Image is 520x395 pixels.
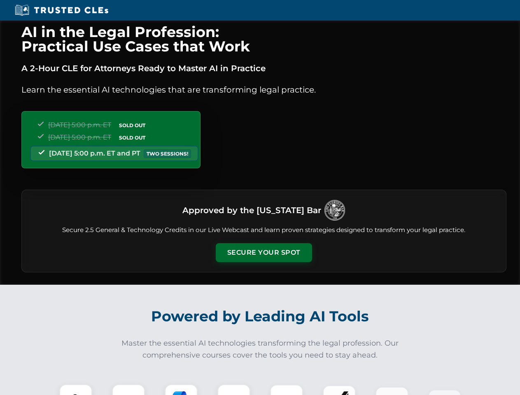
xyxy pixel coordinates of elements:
h1: AI in the Legal Profession: Practical Use Cases that Work [21,25,506,53]
img: Trusted CLEs [12,4,111,16]
p: A 2-Hour CLE for Attorneys Ready to Master AI in Practice [21,62,506,75]
p: Secure 2.5 General & Technology Credits in our Live Webcast and learn proven strategies designed ... [32,225,496,235]
h2: Powered by Leading AI Tools [32,302,488,331]
p: Master the essential AI technologies transforming the legal profession. Our comprehensive courses... [116,337,404,361]
button: Secure Your Spot [216,243,312,262]
span: [DATE] 5:00 p.m. ET [48,121,111,129]
span: SOLD OUT [116,133,148,142]
img: Logo [324,200,345,221]
span: SOLD OUT [116,121,148,130]
span: [DATE] 5:00 p.m. ET [48,133,111,141]
p: Learn the essential AI technologies that are transforming legal practice. [21,83,506,96]
h3: Approved by the [US_STATE] Bar [182,203,321,218]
